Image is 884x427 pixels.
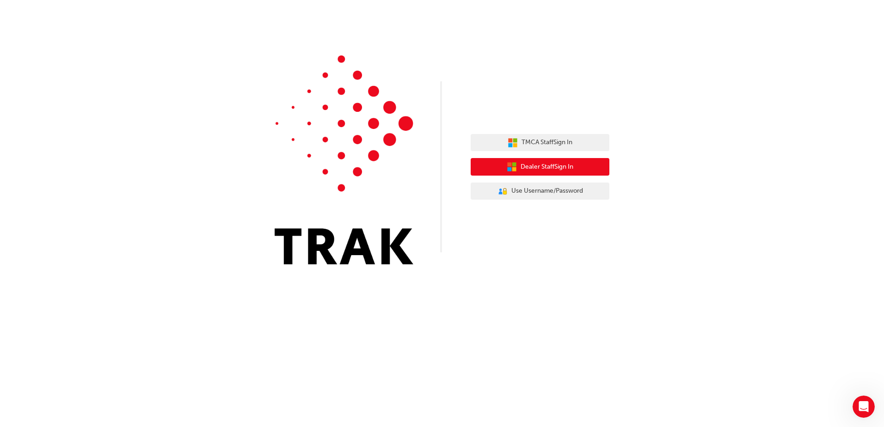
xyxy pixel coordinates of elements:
iframe: Intercom live chat [853,396,875,418]
span: Use Username/Password [511,186,583,196]
button: Use Username/Password [471,183,609,200]
button: Dealer StaffSign In [471,158,609,176]
span: Dealer Staff Sign In [521,162,573,172]
button: TMCA StaffSign In [471,134,609,152]
span: TMCA Staff Sign In [522,137,572,148]
img: Trak [275,55,413,264]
